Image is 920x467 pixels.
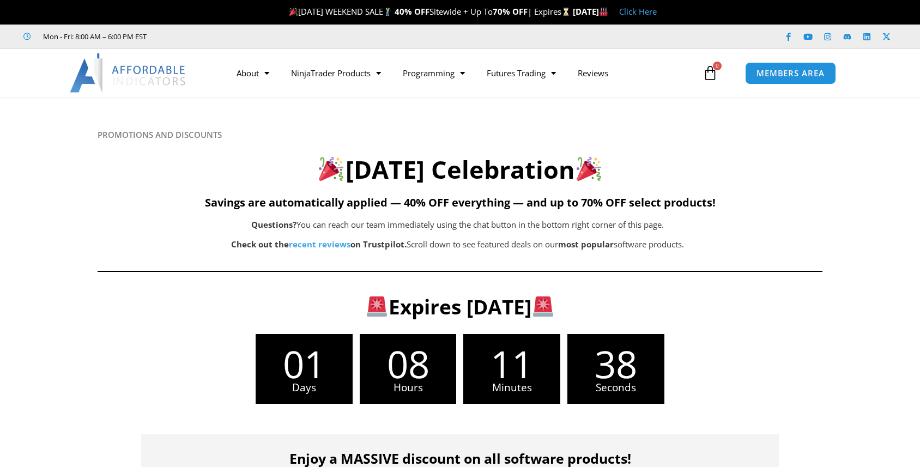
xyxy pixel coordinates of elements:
[577,156,601,181] img: 🎉
[367,296,387,317] img: 🚨
[619,6,657,17] a: Click Here
[745,62,836,84] a: MEMBERS AREA
[533,296,553,317] img: 🚨
[756,69,825,77] span: MEMBERS AREA
[226,60,700,86] nav: Menu
[251,219,296,230] b: Questions?
[98,130,822,140] h6: PROMOTIONS AND DISCOUNTS
[231,239,407,250] strong: Check out the on Trustpilot.
[493,6,528,17] strong: 70% OFF
[567,383,664,393] span: Seconds
[256,345,353,383] span: 01
[567,60,619,86] a: Reviews
[384,8,392,16] img: 🏌️‍♂️
[686,57,734,89] a: 0
[713,62,722,70] span: 0
[289,8,298,16] img: 🎉
[392,60,476,86] a: Programming
[360,345,457,383] span: 08
[152,217,764,233] p: You can reach our team immediately using the chat button in the bottom right corner of this page.
[319,156,343,181] img: 🎉
[289,239,350,250] a: recent reviews
[463,345,560,383] span: 11
[567,345,664,383] span: 38
[287,6,573,17] span: [DATE] WEEKEND SALE Sitewide + Up To | Expires
[463,383,560,393] span: Minutes
[558,239,614,250] b: most popular
[360,383,457,393] span: Hours
[98,196,822,209] h5: Savings are automatically applied — 40% OFF everything — and up to 70% OFF select products!
[152,237,764,252] p: Scroll down to see featured deals on our software products.
[280,60,392,86] a: NinjaTrader Products
[98,154,822,186] h2: [DATE] Celebration
[476,60,567,86] a: Futures Trading
[562,8,570,16] img: ⌛
[162,31,325,42] iframe: Customer reviews powered by Trustpilot
[70,53,187,93] img: LogoAI | Affordable Indicators – NinjaTrader
[395,6,429,17] strong: 40% OFF
[573,6,608,17] strong: [DATE]
[158,450,762,466] h4: Enjoy a MASSIVE discount on all software products!
[155,294,765,320] h3: Expires [DATE]
[600,8,608,16] img: 🏭
[226,60,280,86] a: About
[256,383,353,393] span: Days
[40,30,147,43] span: Mon - Fri: 8:00 AM – 6:00 PM EST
